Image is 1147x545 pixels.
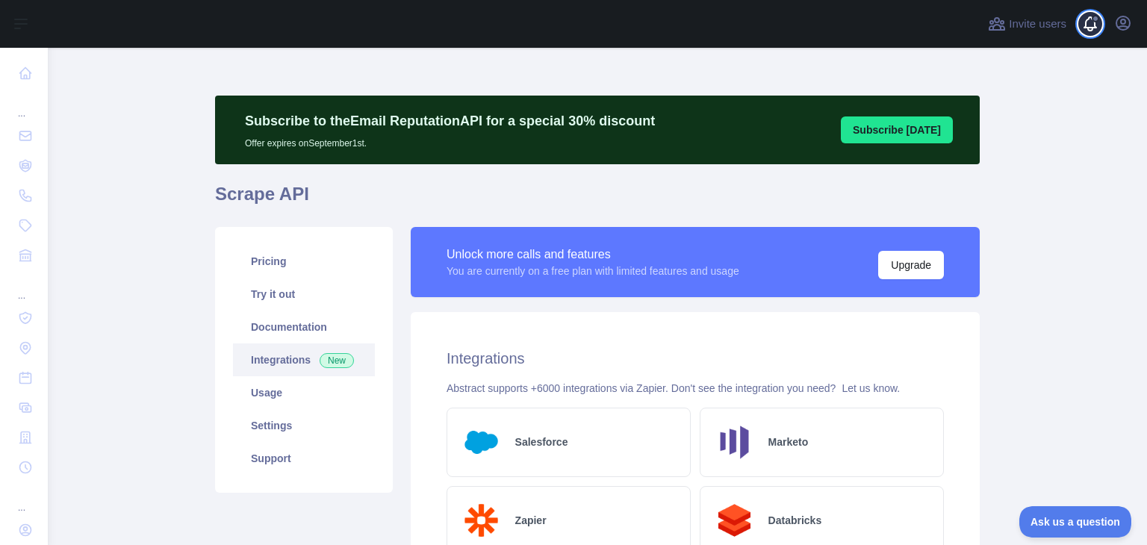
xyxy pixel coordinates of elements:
button: Upgrade [878,251,944,279]
img: Logo [712,499,756,543]
a: Support [233,442,375,475]
h1: Scrape API [215,182,980,218]
a: Documentation [233,311,375,343]
button: Invite users [985,12,1069,36]
h2: Salesforce [515,435,568,449]
h2: Integrations [447,348,944,369]
div: ... [12,484,36,514]
iframe: Toggle Customer Support [1019,506,1132,538]
span: Invite users [1009,16,1066,33]
p: Subscribe to the Email Reputation API for a special 30 % discount [245,110,655,131]
img: Logo [712,420,756,464]
h2: Databricks [768,513,822,528]
span: New [320,353,354,368]
img: Logo [459,420,503,464]
div: You are currently on a free plan with limited features and usage [447,264,739,278]
h2: Zapier [515,513,547,528]
img: Logo [459,499,503,543]
div: ... [12,90,36,119]
div: Unlock more calls and features [447,246,739,264]
div: Abstract supports +6000 integrations via Zapier. Don't see the integration you need? [447,381,944,396]
a: Try it out [233,278,375,311]
a: Integrations New [233,343,375,376]
button: Subscribe [DATE] [841,116,953,143]
h2: Marketo [768,435,809,449]
p: Offer expires on September 1st. [245,131,655,149]
a: Let us know. [842,382,900,394]
div: ... [12,272,36,302]
a: Settings [233,409,375,442]
a: Pricing [233,245,375,278]
a: Usage [233,376,375,409]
